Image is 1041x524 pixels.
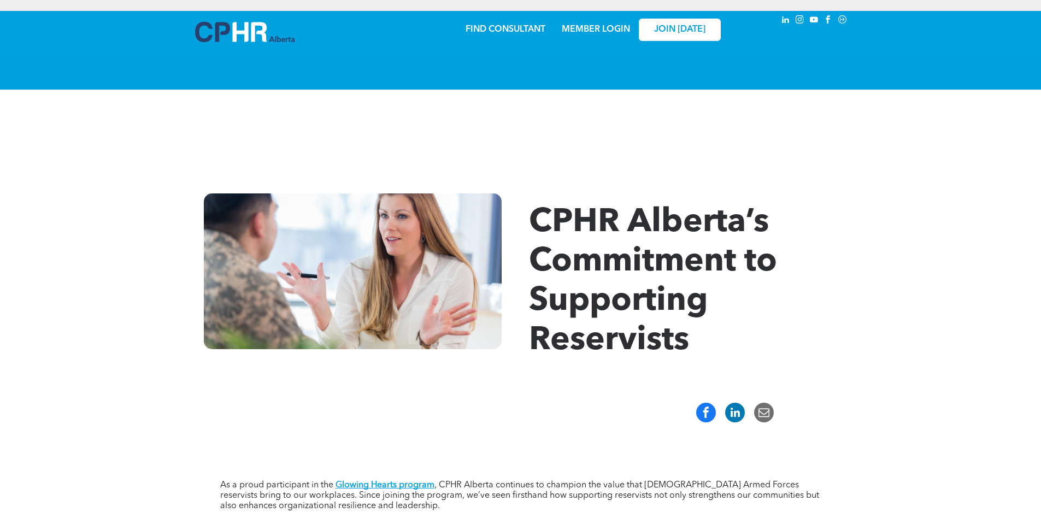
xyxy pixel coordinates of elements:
[794,14,806,28] a: instagram
[837,14,849,28] a: Social network
[466,25,545,34] a: FIND CONSULTANT
[654,25,705,35] span: JOIN [DATE]
[220,481,333,490] span: As a proud participant in the
[562,25,630,34] a: MEMBER LOGIN
[529,207,777,357] span: CPHR Alberta’s Commitment to Supporting Reservists
[336,481,434,490] a: Glowing Hearts program
[220,481,819,510] span: , CPHR Alberta continues to champion the value that [DEMOGRAPHIC_DATA] Armed Forces reservists br...
[808,14,820,28] a: youtube
[780,14,792,28] a: linkedin
[639,19,721,41] a: JOIN [DATE]
[822,14,834,28] a: facebook
[195,22,295,42] img: A blue and white logo for cp alberta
